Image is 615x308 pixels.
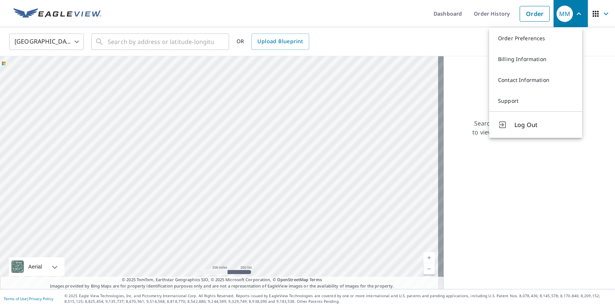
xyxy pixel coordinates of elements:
[514,120,573,129] span: Log Out
[251,34,309,50] a: Upload Blueprint
[26,257,44,276] div: Aerial
[489,91,582,111] a: Support
[64,293,611,304] p: © 2025 Eagle View Technologies, Inc. and Pictometry International Corp. All Rights Reserved. Repo...
[310,277,322,282] a: Terms
[489,28,582,49] a: Order Preferences
[13,8,101,19] img: EV Logo
[108,31,214,52] input: Search by address or latitude-longitude
[489,49,582,70] a: Billing Information
[9,31,84,52] div: [GEOGRAPHIC_DATA]
[472,119,572,137] p: Searching for a property address to view a list of available products.
[4,296,53,301] p: |
[4,296,27,301] a: Terms of Use
[424,263,435,274] a: Current Level 5, Zoom Out
[122,277,322,283] span: © 2025 TomTom, Earthstar Geographics SIO, © 2025 Microsoft Corporation, ©
[424,252,435,263] a: Current Level 5, Zoom In
[520,6,550,22] a: Order
[9,257,64,276] div: Aerial
[257,37,303,46] span: Upload Blueprint
[29,296,53,301] a: Privacy Policy
[277,277,308,282] a: OpenStreetMap
[489,70,582,91] a: Contact Information
[237,34,309,50] div: OR
[489,111,582,138] button: Log Out
[557,6,573,22] div: MM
